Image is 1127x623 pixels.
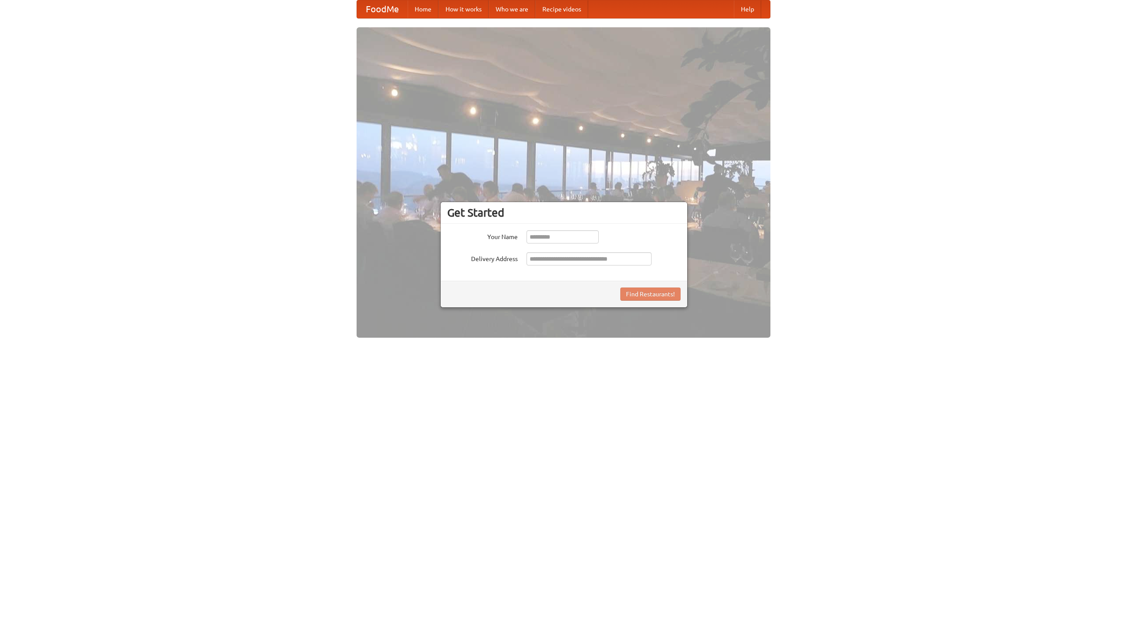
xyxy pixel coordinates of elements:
a: Who we are [489,0,535,18]
a: Recipe videos [535,0,588,18]
label: Delivery Address [447,252,518,263]
h3: Get Started [447,206,681,219]
a: Help [734,0,761,18]
a: Home [408,0,438,18]
label: Your Name [447,230,518,241]
button: Find Restaurants! [620,288,681,301]
a: FoodMe [357,0,408,18]
a: How it works [438,0,489,18]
